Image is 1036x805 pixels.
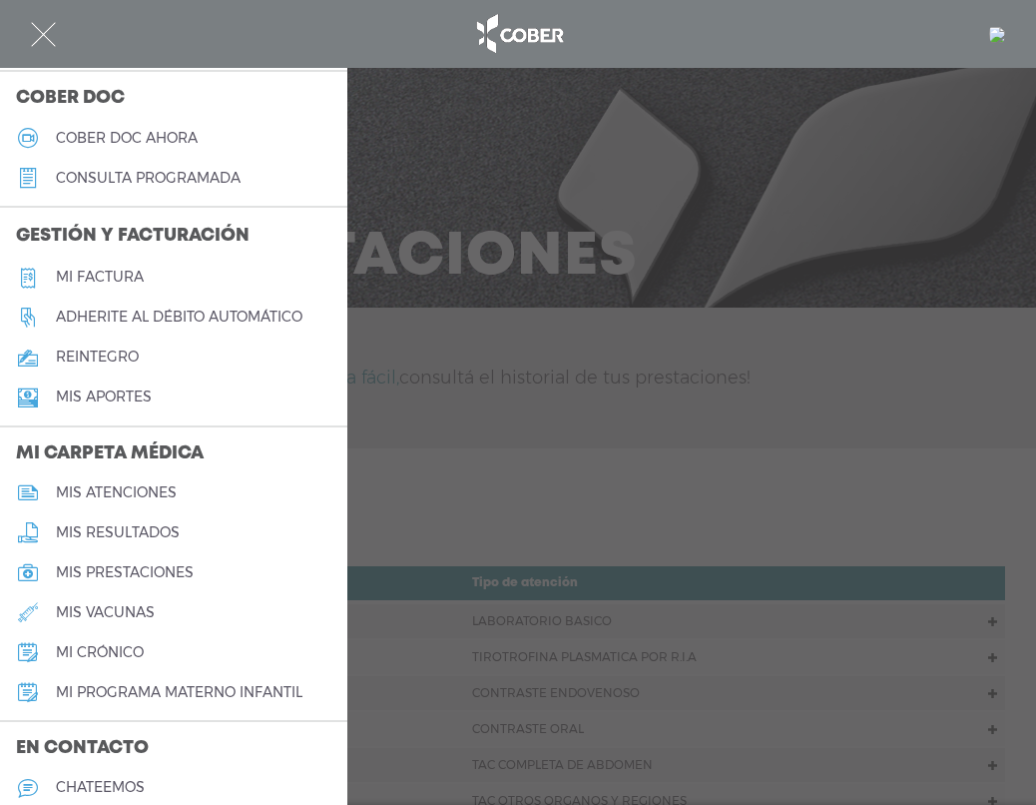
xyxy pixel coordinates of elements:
h5: mis resultados [56,524,180,541]
h5: Cober doc ahora [56,130,198,147]
h5: mis prestaciones [56,564,194,581]
h5: Adherite al débito automático [56,309,302,326]
img: 97 [989,27,1005,43]
h5: consulta programada [56,170,241,187]
img: Cober_menu-close-white.svg [31,22,56,47]
h5: reintegro [56,349,139,366]
h5: mi programa materno infantil [56,684,302,701]
h5: mis vacunas [56,604,155,621]
h5: Mis aportes [56,389,152,405]
h5: chateemos [56,779,145,796]
img: logo_cober_home-white.png [466,10,571,58]
h5: mi crónico [56,644,144,661]
h5: mis atenciones [56,484,177,501]
h5: Mi factura [56,269,144,286]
